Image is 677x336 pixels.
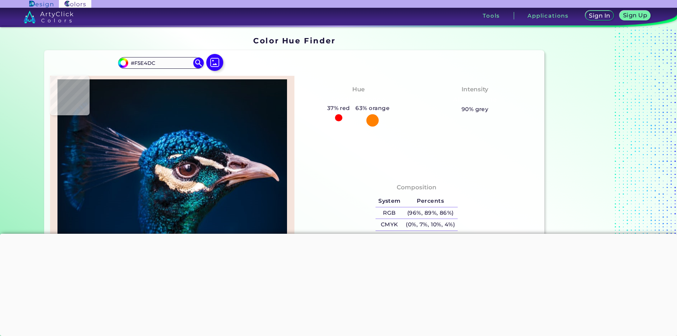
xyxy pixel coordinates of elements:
[128,58,194,68] input: type color..
[462,84,488,94] h4: Intensity
[403,219,458,231] h5: (0%, 7%, 10%, 4%)
[483,13,500,18] h3: Tools
[253,35,335,46] h1: Color Hue Finder
[527,13,569,18] h3: Applications
[403,207,458,219] h5: (96%, 89%, 86%)
[24,11,73,23] img: logo_artyclick_colors_white.svg
[324,104,353,113] h5: 37% red
[376,195,403,207] h5: System
[589,13,610,18] h5: Sign In
[376,207,403,219] h5: RGB
[193,57,204,68] img: icon search
[585,11,614,20] a: Sign In
[376,219,403,231] h5: CMYK
[547,34,635,330] iframe: Advertisement
[623,12,647,18] h5: Sign Up
[329,96,389,104] h3: Reddish Orange
[206,54,223,71] img: icon picture
[353,104,392,113] h5: 63% orange
[403,195,458,207] h5: Percents
[54,79,291,318] img: img_pavlin.jpg
[450,96,500,104] h3: Almost None
[462,105,489,114] h5: 90% grey
[620,11,651,20] a: Sign Up
[29,1,53,7] img: ArtyClick Design logo
[397,182,437,193] h4: Composition
[352,84,365,94] h4: Hue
